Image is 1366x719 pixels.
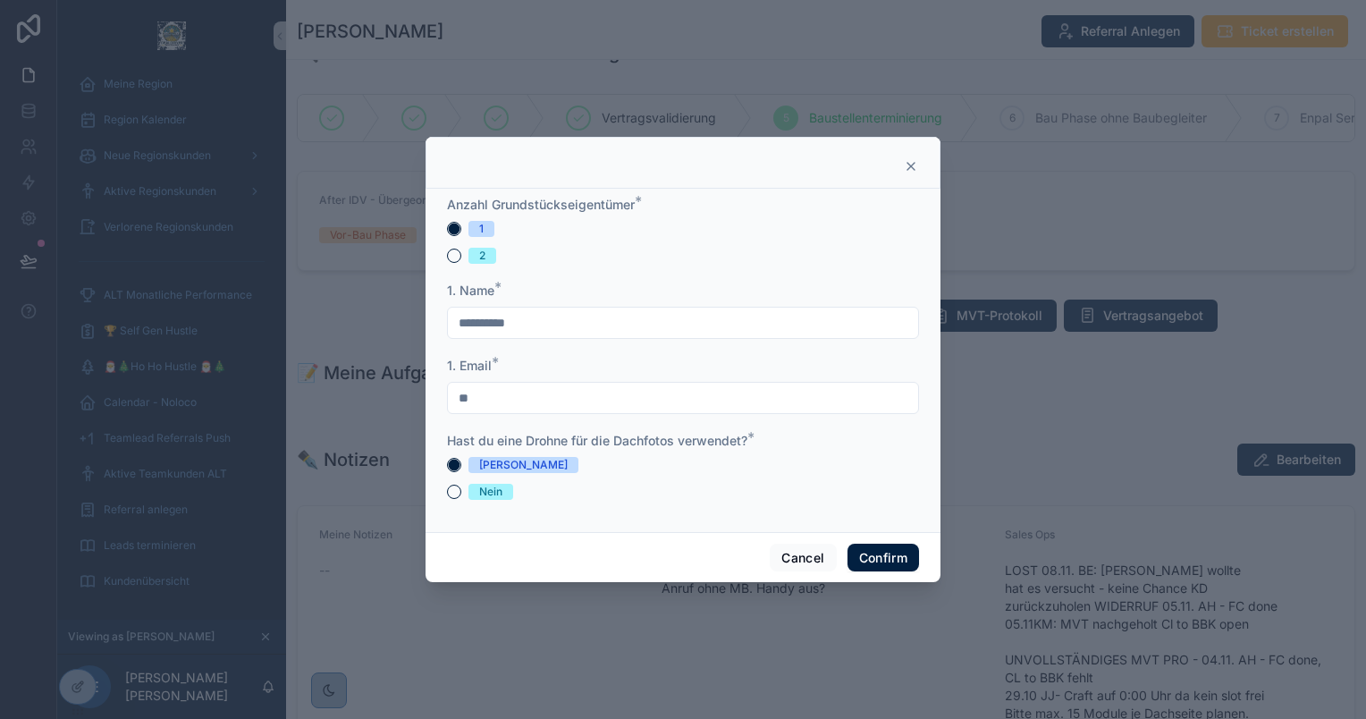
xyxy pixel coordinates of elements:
span: 1. Email [447,358,492,373]
span: 1. Name [447,283,494,298]
div: [PERSON_NAME] [479,457,568,473]
div: Nein [479,484,502,500]
div: 1 [479,221,484,237]
span: Hast du eine Drohne für die Dachfotos verwendet? [447,433,747,448]
div: 2 [479,248,485,264]
span: Anzahl Grundstückseigentümer [447,197,635,212]
button: Confirm [847,544,919,572]
button: Cancel [770,544,836,572]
